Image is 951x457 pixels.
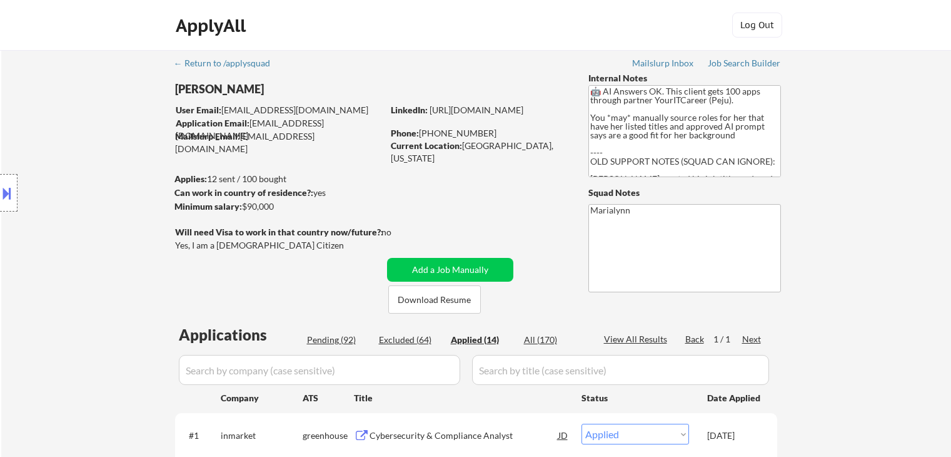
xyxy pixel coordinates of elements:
input: Search by company (case sensitive) [179,355,460,385]
div: [PHONE_NUMBER] [391,127,568,140]
a: Job Search Builder [708,58,781,71]
div: $90,000 [174,200,383,213]
div: no [381,226,417,239]
div: Yes, I am a [DEMOGRAPHIC_DATA] Citizen [175,239,386,252]
div: Pending (92) [307,334,370,346]
div: [EMAIL_ADDRESS][DOMAIN_NAME] [175,130,383,155]
input: Search by title (case sensitive) [472,355,769,385]
div: [DATE] [707,429,762,442]
div: Date Applied [707,392,762,404]
div: Applied (14) [451,334,513,346]
div: Job Search Builder [708,59,781,68]
button: Download Resume [388,285,481,314]
button: Log Out [732,13,782,38]
div: Title [354,392,570,404]
div: ApplyAll [176,15,249,36]
div: Excluded (64) [379,334,441,346]
div: JD [557,424,570,446]
div: ATS [303,392,354,404]
div: [EMAIL_ADDRESS][DOMAIN_NAME] [176,104,383,116]
div: Cybersecurity & Compliance Analyst [370,429,558,442]
button: Add a Job Manually [387,258,513,282]
div: Back [685,333,705,346]
strong: LinkedIn: [391,105,428,115]
div: yes [174,187,379,199]
div: [PERSON_NAME] [175,81,432,97]
a: [URL][DOMAIN_NAME] [430,105,523,115]
div: [EMAIL_ADDRESS][DOMAIN_NAME] [176,117,383,141]
a: ← Return to /applysquad [174,58,282,71]
div: greenhouse [303,429,354,442]
strong: Phone: [391,128,419,138]
div: Internal Notes [588,72,781,85]
div: [GEOGRAPHIC_DATA], [US_STATE] [391,140,568,164]
div: #1 [189,429,211,442]
div: ← Return to /applysquad [174,59,282,68]
div: View All Results [604,333,671,346]
div: 1 / 1 [713,333,742,346]
div: Applications [179,327,303,342]
strong: Will need Visa to work in that country now/future?: [175,227,383,237]
div: Next [742,333,762,346]
strong: Current Location: [391,140,462,151]
div: All (170) [524,334,586,346]
div: Mailslurp Inbox [632,59,695,68]
strong: Can work in country of residence?: [174,187,313,198]
a: Mailslurp Inbox [632,58,695,71]
div: Status [581,386,689,409]
div: Squad Notes [588,187,781,199]
div: 12 sent / 100 bought [174,173,383,185]
div: inmarket [221,429,303,442]
div: Company [221,392,303,404]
